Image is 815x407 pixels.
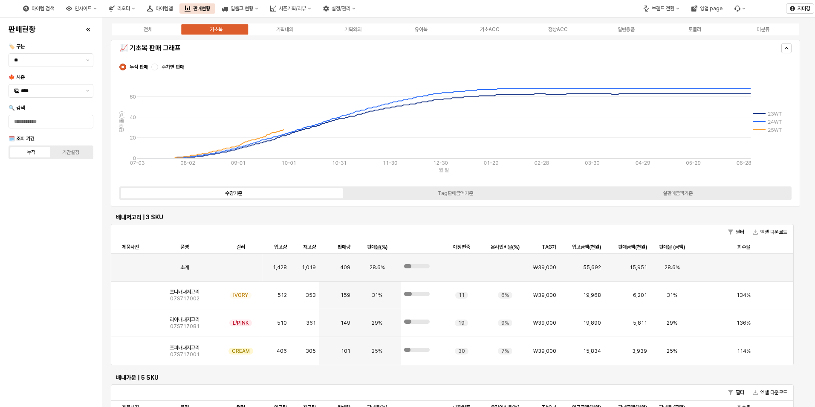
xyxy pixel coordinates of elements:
span: 판매율 (금액) [659,244,685,250]
div: 실판매금액기준 [663,190,693,196]
span: 19,968 [583,292,601,299]
button: 필터 [725,227,748,237]
span: 29% [667,320,677,326]
span: 512 [277,292,287,299]
span: 149 [341,320,350,326]
span: ₩39,000 [533,292,556,299]
span: 🔍 검색 [9,105,25,111]
label: 기획외의 [319,26,387,33]
label: 실판매금액기준 [566,189,789,197]
h4: 판매현황 [9,25,36,34]
button: 아이템 검색 [18,3,59,14]
main: App Frame [102,17,815,407]
span: 136% [737,320,751,326]
span: 07S717002 [170,295,199,302]
span: 포니배내저고리 [170,288,199,295]
label: Tag판매금액기준 [344,189,566,197]
div: 기초복 [210,26,223,32]
span: 406 [277,348,287,355]
h5: 📈 기초복 판매 그래프 [119,44,622,52]
span: 매장편중 [453,244,470,250]
span: 입고량 [274,244,287,250]
button: Hide [781,43,792,53]
button: 판매현황 [179,3,215,14]
button: 입출고 현황 [217,3,263,14]
button: 브랜드 전환 [638,3,685,14]
label: 누적 [12,148,51,156]
span: 입고금액(천원) [572,244,601,250]
span: 리아배내저고리 [170,316,199,323]
label: 미분류 [729,26,797,33]
span: 소계 [180,264,189,271]
div: 인사이트 [75,6,92,12]
div: 기초ACC [480,26,500,32]
div: 판매현황 [193,6,210,12]
span: ₩39,000 [533,264,556,271]
span: CREAM [232,348,250,355]
span: 30 [458,348,465,355]
span: 누적 판매 [130,64,148,70]
span: 25% [372,348,382,355]
div: 토들러 [688,26,701,32]
div: 브랜드 전환 [652,6,674,12]
span: 판매금액(천원) [618,244,647,250]
div: 전체 [144,26,152,32]
span: 19 [458,320,465,326]
button: 설정/관리 [318,3,361,14]
div: 누적 [27,149,35,155]
span: 19,890 [583,320,601,326]
span: 6% [501,292,509,299]
div: 유아복 [415,26,428,32]
span: 재고량 [303,244,316,250]
button: 엑셀 다운로드 [749,387,791,398]
button: 아이템맵 [142,3,178,14]
span: 28.6% [665,264,680,271]
span: 포피배내저고리 [170,344,199,351]
div: 입출고 현황 [231,6,253,12]
div: 정상ACC [548,26,568,32]
span: 114% [737,348,751,355]
button: 영업 page [686,3,728,14]
button: 제안 사항 표시 [83,54,93,67]
h6: 배내저고리 | 3 SKU [116,213,789,221]
span: 15,834 [583,348,601,355]
label: 전체 [114,26,182,33]
span: IVORY [233,292,248,299]
div: 일반용품 [618,26,635,32]
div: Menu item 6 [729,3,751,14]
label: 일반용품 [592,26,660,33]
span: 361 [306,320,316,326]
span: 510 [277,320,287,326]
span: 9% [501,320,509,326]
div: 영업 page [700,6,723,12]
label: 수량기준 [122,189,344,197]
label: 기획내의 [251,26,319,33]
span: 31% [372,292,382,299]
span: 품명 [180,244,189,250]
span: 판매율(%) [367,244,387,250]
span: 🗓️ 조회 기간 [9,136,35,142]
label: 유아복 [387,26,455,33]
span: 15,951 [630,264,647,271]
span: 31% [667,292,677,299]
div: 리오더 [117,6,130,12]
button: 시즌기획/리뷰 [265,3,316,14]
span: 29% [372,320,382,326]
label: 정상ACC [524,26,592,33]
span: 409 [340,264,350,271]
span: 353 [306,292,316,299]
span: 3,939 [632,348,647,355]
span: ₩39,000 [533,320,556,326]
span: 25% [667,348,677,355]
button: 인사이트 [61,3,102,14]
button: 지미경 [786,3,814,14]
div: 수량기준 [225,190,242,196]
span: 28.6% [370,264,385,271]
